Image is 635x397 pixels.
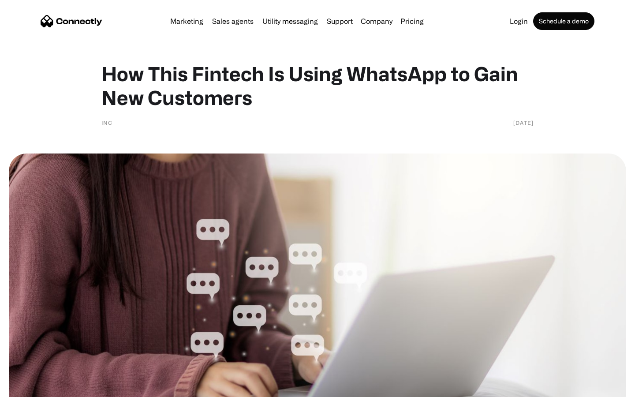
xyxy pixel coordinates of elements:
[259,18,321,25] a: Utility messaging
[18,382,53,394] ul: Language list
[101,62,534,109] h1: How This Fintech Is Using WhatsApp to Gain New Customers
[513,118,534,127] div: [DATE]
[167,18,207,25] a: Marketing
[361,15,392,27] div: Company
[506,18,531,25] a: Login
[533,12,594,30] a: Schedule a demo
[323,18,356,25] a: Support
[9,382,53,394] aside: Language selected: English
[209,18,257,25] a: Sales agents
[101,118,112,127] div: INC
[397,18,427,25] a: Pricing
